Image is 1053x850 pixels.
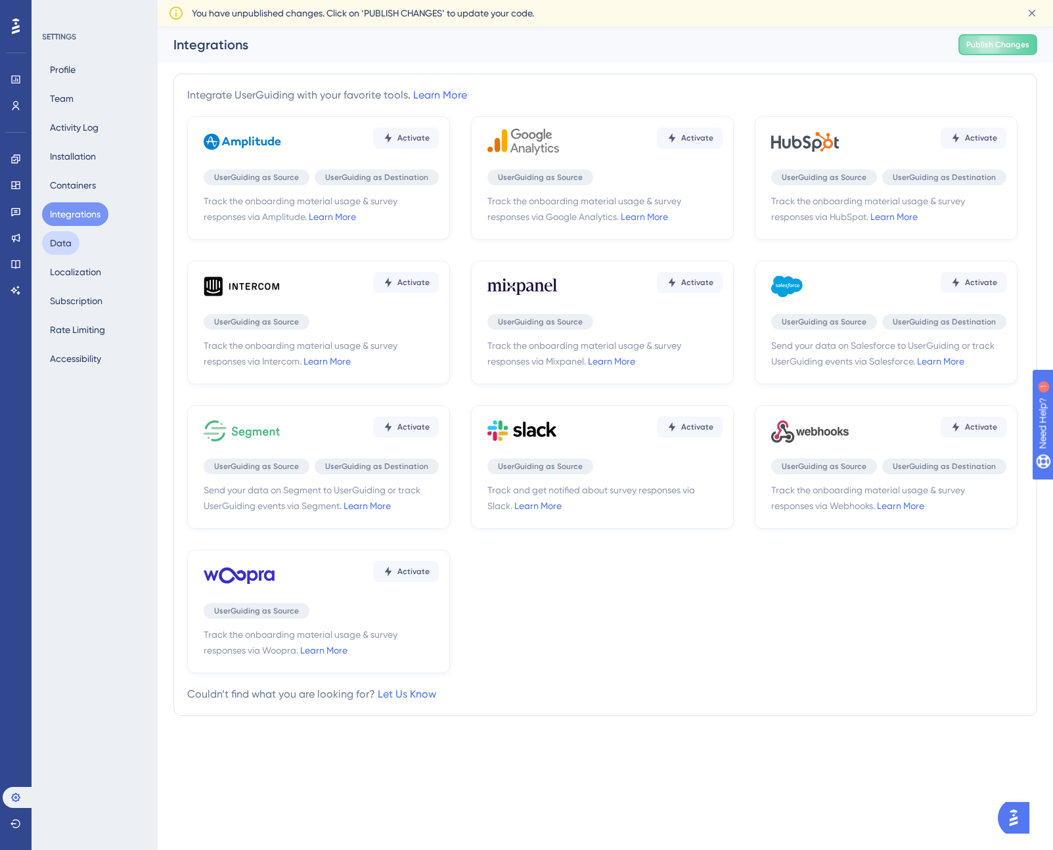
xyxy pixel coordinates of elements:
a: Learn More [514,501,562,511]
span: UserGuiding as Destination [893,317,996,327]
span: UserGuiding as Source [498,317,583,327]
span: Publish Changes [966,39,1029,50]
span: Activate [965,133,997,143]
div: 1 [91,7,95,17]
button: Activate [941,416,1006,437]
div: SETTINGS [42,32,148,42]
span: Track the onboarding material usage & survey responses via HubSpot. [771,193,1006,225]
span: UserGuiding as Source [782,317,866,327]
button: Publish Changes [958,34,1037,55]
a: Learn More [917,356,964,367]
span: UserGuiding as Source [214,606,299,616]
button: Activate [657,416,723,437]
span: Track the onboarding material usage & survey responses via Google Analytics. [487,193,723,225]
a: Learn More [344,501,391,511]
button: Activate [373,272,439,293]
span: UserGuiding as Destination [325,461,428,472]
button: Activate [657,272,723,293]
span: Need Help? [31,3,82,19]
a: Learn More [621,212,668,222]
a: Learn More [303,356,351,367]
span: Activate [397,277,430,288]
iframe: UserGuiding AI Assistant Launcher [998,798,1037,838]
span: Send your data on Salesforce to UserGuiding or track UserGuiding events via Salesforce. [771,338,1006,369]
span: UserGuiding as Source [782,461,866,472]
span: UserGuiding as Source [214,172,299,183]
button: Rate Limiting [42,318,113,342]
div: Couldn’t find what you are looking for? [187,686,436,702]
button: Activity Log [42,116,106,139]
a: Learn More [413,89,467,101]
a: Let Us Know [378,688,436,700]
button: Subscription [42,289,110,313]
span: UserGuiding as Source [214,461,299,472]
button: Team [42,87,81,110]
span: Activate [681,422,713,432]
span: You have unpublished changes. Click on ‘PUBLISH CHANGES’ to update your code. [192,5,534,21]
span: Send your data on Segment to UserGuiding or track UserGuiding events via Segment. [204,482,439,514]
span: Track the onboarding material usage & survey responses via Intercom. [204,338,439,369]
button: Data [42,231,79,255]
span: Activate [681,133,713,143]
span: Track the onboarding material usage & survey responses via Webhooks. [771,482,1006,514]
button: Accessibility [42,347,109,370]
span: Track and get notified about survey responses via Slack. [487,482,723,514]
button: Containers [42,173,104,197]
span: Track the onboarding material usage & survey responses via Mixpanel. [487,338,723,369]
span: UserGuiding as Destination [893,461,996,472]
span: UserGuiding as Source [782,172,866,183]
button: Activate [657,127,723,148]
span: Activate [965,422,997,432]
span: Activate [397,133,430,143]
div: Integrations [173,35,926,54]
button: Installation [42,145,104,168]
button: Activate [373,561,439,582]
button: Activate [373,416,439,437]
span: Activate [397,566,430,577]
a: Learn More [300,645,347,656]
span: UserGuiding as Source [214,317,299,327]
a: Learn More [309,212,356,222]
button: Profile [42,58,83,81]
span: Track the onboarding material usage & survey responses via Woopra. [204,627,439,658]
span: UserGuiding as Source [498,461,583,472]
span: UserGuiding as Destination [325,172,428,183]
a: Learn More [588,356,635,367]
span: Activate [681,277,713,288]
span: UserGuiding as Destination [893,172,996,183]
span: UserGuiding as Source [498,172,583,183]
span: Track the onboarding material usage & survey responses via Amplitude. [204,193,439,225]
span: Activate [397,422,430,432]
a: Learn More [877,501,924,511]
button: Localization [42,260,109,284]
button: Activate [941,127,1006,148]
a: Learn More [870,212,918,222]
div: Integrate UserGuiding with your favorite tools. [187,87,467,103]
button: Integrations [42,202,108,226]
button: Activate [373,127,439,148]
button: Activate [941,272,1006,293]
span: Activate [965,277,997,288]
